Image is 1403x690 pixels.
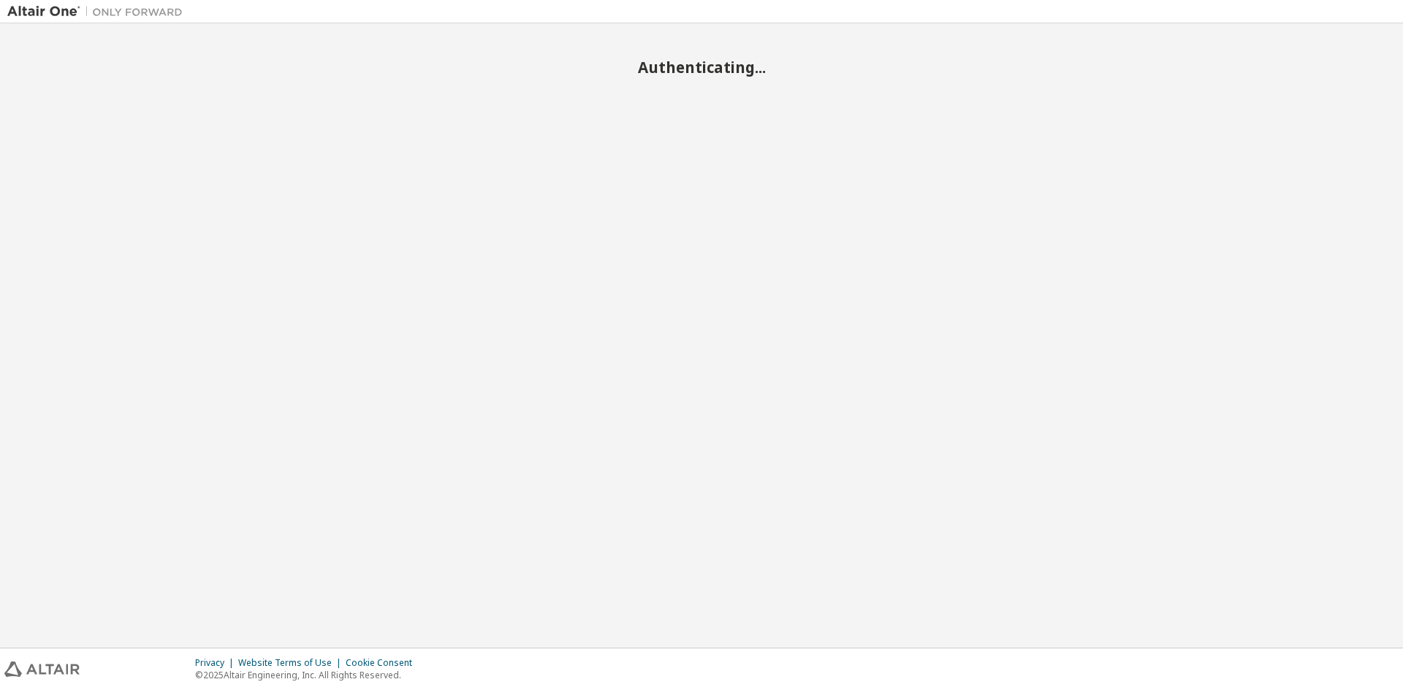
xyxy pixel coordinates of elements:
[195,657,238,669] div: Privacy
[195,669,421,681] p: © 2025 Altair Engineering, Inc. All Rights Reserved.
[346,657,421,669] div: Cookie Consent
[7,58,1396,77] h2: Authenticating...
[7,4,190,19] img: Altair One
[238,657,346,669] div: Website Terms of Use
[4,662,80,677] img: altair_logo.svg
